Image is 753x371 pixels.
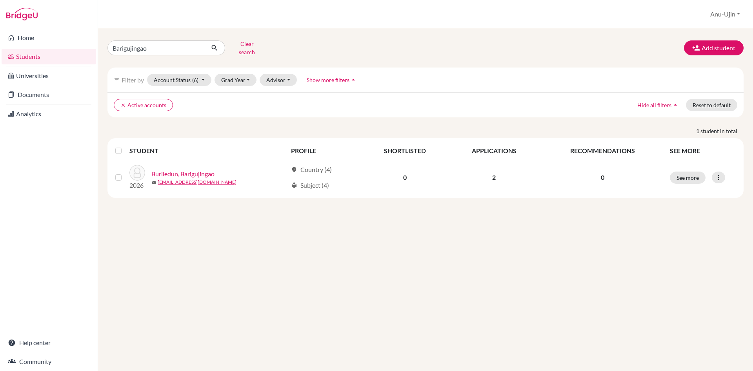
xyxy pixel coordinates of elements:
a: Home [2,30,96,46]
th: RECOMMENDATIONS [540,141,665,160]
a: Community [2,354,96,369]
button: clearActive accounts [114,99,173,111]
a: Documents [2,87,96,102]
th: SEE MORE [665,141,740,160]
button: Advisor [260,74,297,86]
i: clear [120,102,126,108]
button: Clear search [225,38,269,58]
td: 2 [448,160,540,195]
img: Bridge-U [6,8,38,20]
i: arrow_drop_up [671,101,679,109]
a: Analytics [2,106,96,122]
button: Hide all filtersarrow_drop_up [631,99,686,111]
th: STUDENT [129,141,286,160]
button: Grad Year [215,74,257,86]
span: local_library [291,182,297,188]
button: See more [670,172,706,184]
th: SHORTLISTED [362,141,448,160]
span: Hide all filters [637,102,671,108]
i: arrow_drop_up [349,76,357,84]
td: 0 [362,160,448,195]
span: Show more filters [307,77,349,83]
a: Universities [2,68,96,84]
span: Filter by [122,76,144,84]
button: Add student [684,40,744,55]
button: Reset to default [686,99,737,111]
img: Buriledun, Barigujingao [129,165,145,181]
th: PROFILE [286,141,362,160]
button: Anu-Ujin [707,7,744,22]
div: Country (4) [291,165,332,174]
strong: 1 [696,127,700,135]
input: Find student by name... [107,40,205,55]
span: (6) [192,77,198,83]
a: [EMAIL_ADDRESS][DOMAIN_NAME] [158,179,236,186]
span: location_on [291,166,297,173]
button: Account Status(6) [147,74,211,86]
th: APPLICATIONS [448,141,540,160]
div: Subject (4) [291,181,329,190]
p: 0 [545,173,660,182]
a: Buriledun, Barigujingao [151,169,215,179]
button: Show more filtersarrow_drop_up [300,74,364,86]
span: student in total [700,127,744,135]
span: mail [151,180,156,185]
p: 2026 [129,181,145,190]
a: Students [2,49,96,64]
i: filter_list [114,77,120,83]
a: Help center [2,335,96,351]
